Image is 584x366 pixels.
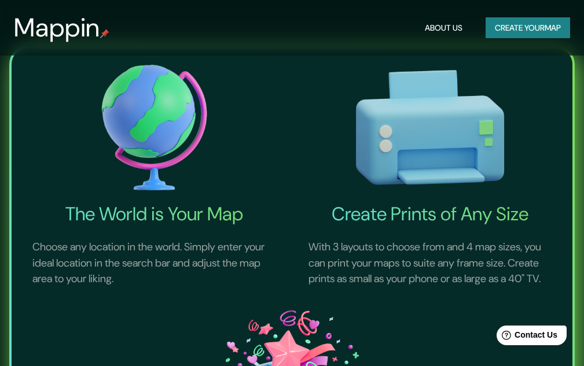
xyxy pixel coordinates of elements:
[295,202,566,225] h4: Create Prints of Any Size
[19,53,290,202] img: The World is Your Map-icon
[481,321,571,353] iframe: Help widget launcher
[19,202,290,225] h4: The World is Your Map
[486,17,570,39] button: Create yourmap
[19,225,290,301] p: Choose any location in the world. Simply enter your ideal location in the search bar and adjust t...
[14,13,100,43] h3: Mappin
[295,53,566,202] img: Create Prints of Any Size-icon
[295,225,566,301] p: With 3 layouts to choose from and 4 map sizes, you can print your maps to suite any frame size. C...
[100,29,109,38] img: mappin-pin
[420,17,467,39] button: About Us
